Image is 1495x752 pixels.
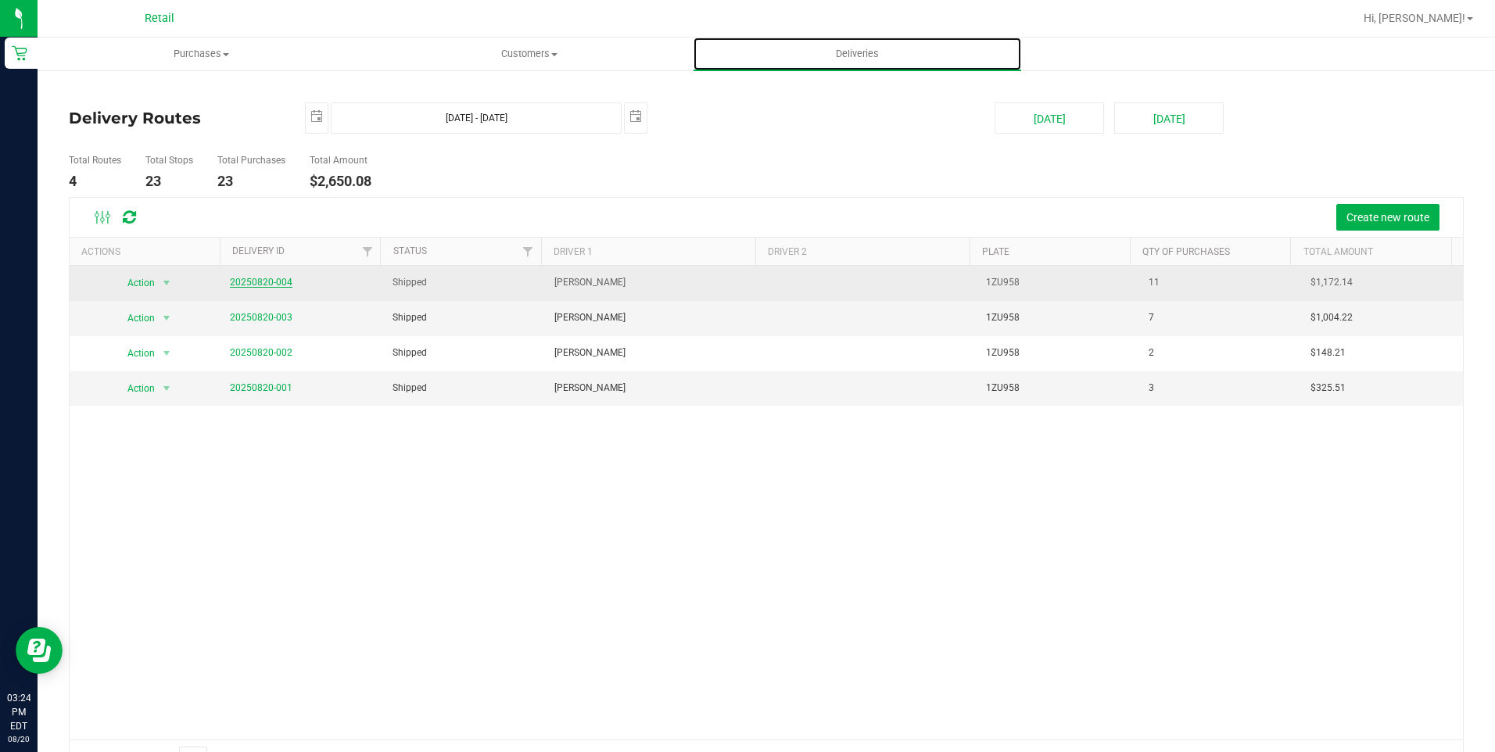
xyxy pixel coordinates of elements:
h5: Total Amount [310,156,371,166]
h4: 23 [145,174,193,189]
span: Shipped [393,346,427,360]
span: 3 [1149,381,1154,396]
span: [PERSON_NAME] [554,275,626,290]
h4: 23 [217,174,285,189]
a: Customers [365,38,693,70]
span: select [625,103,647,131]
span: Action [114,342,156,364]
inline-svg: Retail [12,45,27,61]
span: 1ZU958 [986,346,1020,360]
span: $148.21 [1310,346,1346,360]
a: 20250820-002 [230,347,292,358]
span: Purchases [38,47,364,61]
a: Purchases [38,38,365,70]
th: Total Amount [1290,238,1451,265]
span: [PERSON_NAME] [554,310,626,325]
th: Driver 1 [541,238,755,265]
span: $1,172.14 [1310,275,1353,290]
h5: Total Purchases [217,156,285,166]
span: 1ZU958 [986,275,1020,290]
span: Customers [366,47,692,61]
span: [PERSON_NAME] [554,381,626,396]
span: 2 [1149,346,1154,360]
a: Deliveries [694,38,1021,70]
span: Create new route [1346,211,1429,224]
span: [PERSON_NAME] [554,346,626,360]
a: Delivery ID [232,245,285,256]
h4: $2,650.08 [310,174,371,189]
a: 20250820-004 [230,277,292,288]
iframe: Resource center [16,627,63,674]
span: Deliveries [815,47,900,61]
h4: Delivery Routes [69,102,281,134]
a: Plate [982,246,1009,257]
span: 1ZU958 [986,381,1020,396]
span: Action [114,272,156,294]
a: Filter [515,238,541,264]
span: select [157,378,177,399]
div: Actions [81,246,213,257]
span: Action [114,378,156,399]
span: $1,004.22 [1310,310,1353,325]
button: [DATE] [1114,102,1224,134]
span: select [157,307,177,329]
button: Create new route [1336,204,1439,231]
span: select [306,103,328,131]
h5: Total Routes [69,156,121,166]
a: 20250820-001 [230,382,292,393]
p: 03:24 PM EDT [7,691,30,733]
span: select [157,342,177,364]
span: Hi, [PERSON_NAME]! [1364,12,1465,24]
a: 20250820-003 [230,312,292,323]
a: Status [393,245,427,256]
th: Driver 2 [755,238,970,265]
span: Action [114,307,156,329]
a: Filter [354,238,380,264]
span: 1ZU958 [986,310,1020,325]
button: [DATE] [995,102,1104,134]
span: select [157,272,177,294]
span: Shipped [393,381,427,396]
span: 11 [1149,275,1160,290]
span: Shipped [393,310,427,325]
h4: 4 [69,174,121,189]
h5: Total Stops [145,156,193,166]
span: $325.51 [1310,381,1346,396]
span: Retail [145,12,174,25]
span: Shipped [393,275,427,290]
span: 7 [1149,310,1154,325]
a: Qty of Purchases [1142,246,1230,257]
p: 08/20 [7,733,30,745]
